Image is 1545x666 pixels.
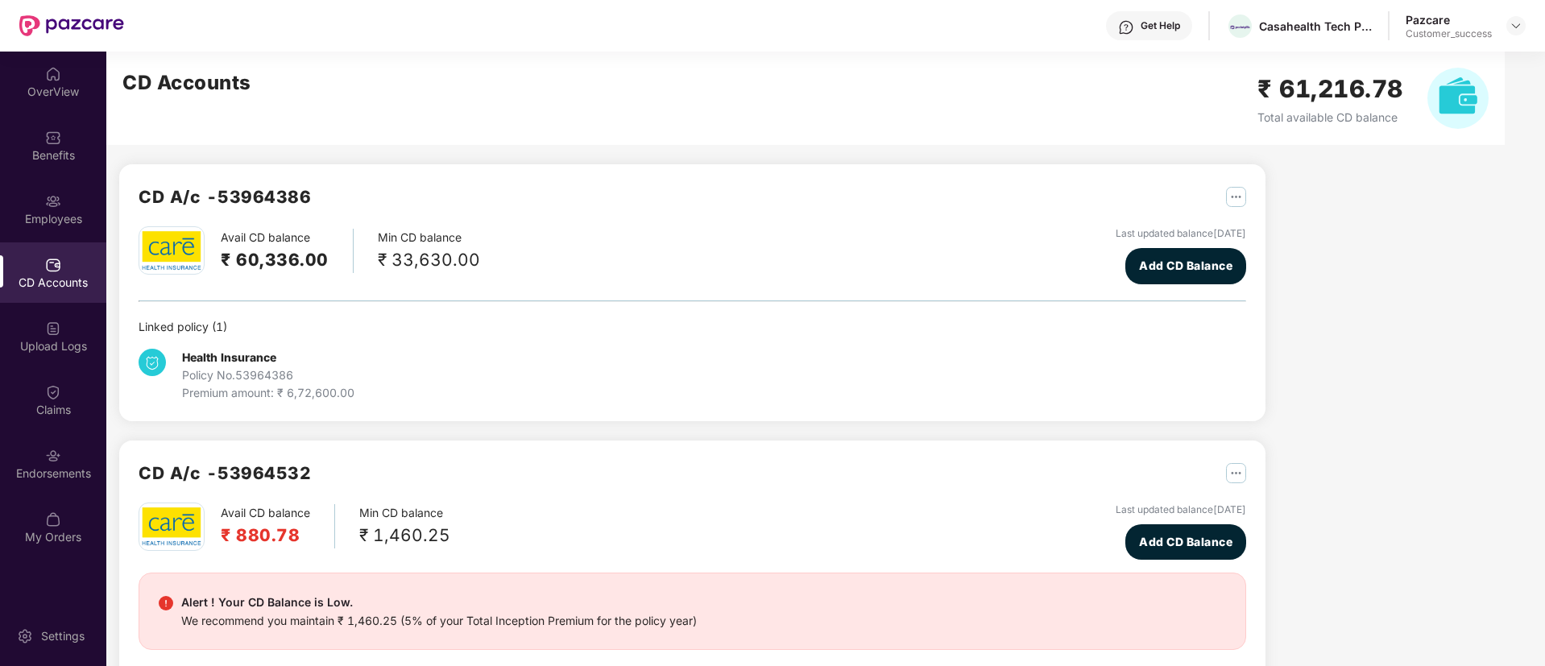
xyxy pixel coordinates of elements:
[159,596,173,610] img: svg+xml;base64,PHN2ZyBpZD0iRGFuZ2VyX2FsZXJ0IiBkYXRhLW5hbWU9IkRhbmdlciBhbGVydCIgeG1sbnM9Imh0dHA6Ly...
[1226,463,1246,483] img: svg+xml;base64,PHN2ZyB4bWxucz0iaHR0cDovL3d3dy53My5vcmcvMjAwMC9zdmciIHdpZHRoPSIyNSIgaGVpZ2h0PSIyNS...
[139,460,311,486] h2: CD A/c - 53964532
[139,318,1246,336] div: Linked policy ( 1 )
[182,350,276,364] b: Health Insurance
[1125,248,1246,284] button: Add CD Balance
[45,448,61,464] img: svg+xml;base64,PHN2ZyBpZD0iRW5kb3JzZW1lbnRzIiB4bWxucz0iaHR0cDovL3d3dy53My5vcmcvMjAwMC9zdmciIHdpZH...
[221,522,310,548] h2: ₹ 880.78
[1125,524,1246,561] button: Add CD Balance
[378,246,480,273] div: ₹ 33,630.00
[1139,533,1232,551] span: Add CD Balance
[1427,68,1489,129] img: svg+xml;base64,PHN2ZyB4bWxucz0iaHR0cDovL3d3dy53My5vcmcvMjAwMC9zdmciIHhtbG5zOnhsaW5rPSJodHRwOi8vd3...
[36,628,89,644] div: Settings
[1116,503,1246,518] div: Last updated balance [DATE]
[181,612,697,630] div: We recommend you maintain ₹ 1,460.25 (5% of your Total Inception Premium for the policy year)
[1118,19,1134,35] img: svg+xml;base64,PHN2ZyBpZD0iSGVscC0zMngzMiIgeG1sbnM9Imh0dHA6Ly93d3cudzMub3JnLzIwMDAvc3ZnIiB3aWR0aD...
[1228,23,1252,31] img: Pocketpills_logo-horizontal_colour_RGB%20(2)%20(1).png
[1116,226,1246,242] div: Last updated balance [DATE]
[139,349,166,376] img: svg+xml;base64,PHN2ZyB4bWxucz0iaHR0cDovL3d3dy53My5vcmcvMjAwMC9zdmciIHdpZHRoPSIzNCIgaGVpZ2h0PSIzNC...
[181,593,697,612] div: Alert ! Your CD Balance is Low.
[182,366,354,384] div: Policy No. 53964386
[1226,187,1246,207] img: svg+xml;base64,PHN2ZyB4bWxucz0iaHR0cDovL3d3dy53My5vcmcvMjAwMC9zdmciIHdpZHRoPSIyNSIgaGVpZ2h0PSIyNS...
[1510,19,1522,32] img: svg+xml;base64,PHN2ZyBpZD0iRHJvcGRvd24tMzJ4MzIiIHhtbG5zPSJodHRwOi8vd3d3LnczLm9yZy8yMDAwL3N2ZyIgd2...
[1406,12,1492,27] div: Pazcare
[45,257,61,273] img: svg+xml;base64,PHN2ZyBpZD0iQ0RfQWNjb3VudHMiIGRhdGEtbmFtZT0iQ0QgQWNjb3VudHMiIHhtbG5zPSJodHRwOi8vd3...
[45,384,61,400] img: svg+xml;base64,PHN2ZyBpZD0iQ2xhaW0iIHhtbG5zPSJodHRwOi8vd3d3LnczLm9yZy8yMDAwL3N2ZyIgd2lkdGg9IjIwIi...
[45,321,61,337] img: svg+xml;base64,PHN2ZyBpZD0iVXBsb2FkX0xvZ3MiIGRhdGEtbmFtZT0iVXBsb2FkIExvZ3MiIHhtbG5zPSJodHRwOi8vd3...
[45,66,61,82] img: svg+xml;base64,PHN2ZyBpZD0iSG9tZSIgeG1sbnM9Imh0dHA6Ly93d3cudzMub3JnLzIwMDAvc3ZnIiB3aWR0aD0iMjAiIG...
[139,184,311,210] h2: CD A/c - 53964386
[45,193,61,209] img: svg+xml;base64,PHN2ZyBpZD0iRW1wbG95ZWVzIiB4bWxucz0iaHR0cDovL3d3dy53My5vcmcvMjAwMC9zdmciIHdpZHRoPS...
[141,230,202,270] img: care.png
[1257,110,1398,124] span: Total available CD balance
[45,511,61,527] img: svg+xml;base64,PHN2ZyBpZD0iTXlfT3JkZXJzIiBkYXRhLW5hbWU9Ik15IE9yZGVycyIgeG1sbnM9Imh0dHA6Ly93d3cudz...
[1259,19,1372,34] div: Casahealth Tech Private Limited
[182,384,354,402] div: Premium amount: ₹ 6,72,600.00
[359,522,450,548] div: ₹ 1,460.25
[1139,257,1232,275] span: Add CD Balance
[1406,27,1492,40] div: Customer_success
[141,507,202,546] img: care.png
[45,130,61,146] img: svg+xml;base64,PHN2ZyBpZD0iQmVuZWZpdHMiIHhtbG5zPSJodHRwOi8vd3d3LnczLm9yZy8yMDAwL3N2ZyIgd2lkdGg9Ij...
[19,15,124,36] img: New Pazcare Logo
[1141,19,1180,32] div: Get Help
[221,504,335,548] div: Avail CD balance
[122,68,251,98] h2: CD Accounts
[1257,70,1403,108] h2: ₹ 61,216.78
[378,229,480,273] div: Min CD balance
[221,229,354,273] div: Avail CD balance
[221,246,329,273] h2: ₹ 60,336.00
[17,628,33,644] img: svg+xml;base64,PHN2ZyBpZD0iU2V0dGluZy0yMHgyMCIgeG1sbnM9Imh0dHA6Ly93d3cudzMub3JnLzIwMDAvc3ZnIiB3aW...
[359,504,450,548] div: Min CD balance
